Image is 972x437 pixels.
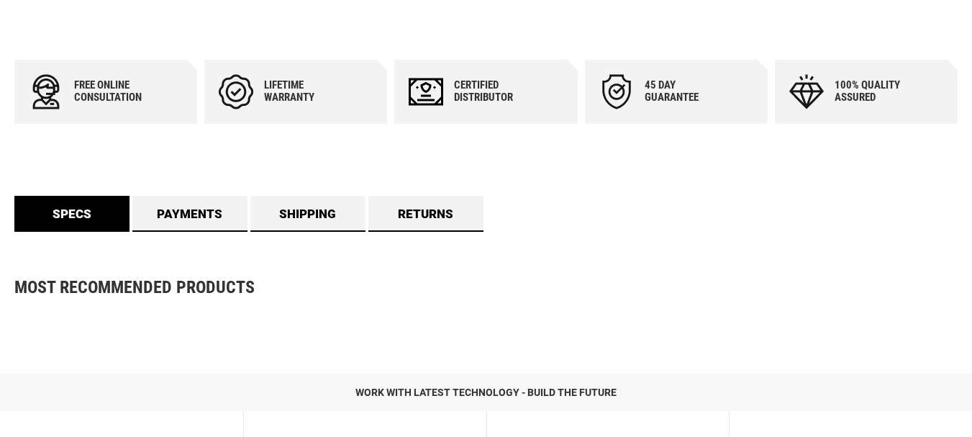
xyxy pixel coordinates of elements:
div: Free online consultation [74,79,160,104]
strong: Most Recommended Products [14,279,907,296]
div: 45 day Guarantee [645,79,731,104]
div: 100% quality assured [835,79,921,104]
div: Lifetime warranty [264,79,350,104]
a: Shipping [250,196,365,232]
a: Returns [368,196,483,232]
a: Specs [14,196,130,232]
div: Certified Distributor [454,79,540,104]
a: Payments [132,196,247,232]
